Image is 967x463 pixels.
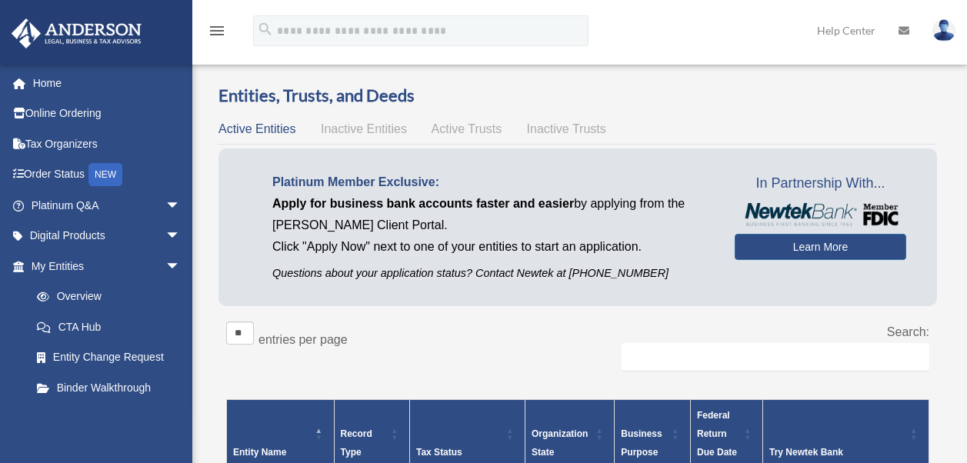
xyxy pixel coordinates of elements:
div: NEW [88,163,122,186]
i: menu [208,22,226,40]
a: menu [208,27,226,40]
a: My Blueprint [22,403,196,434]
p: by applying from the [PERSON_NAME] Client Portal. [272,193,712,236]
span: Organization State [532,428,588,458]
a: Platinum Q&Aarrow_drop_down [11,190,204,221]
span: Active Trusts [432,122,502,135]
a: Online Ordering [11,98,204,129]
span: In Partnership With... [735,172,906,196]
img: NewtekBankLogoSM.png [742,203,899,226]
a: Learn More [735,234,906,260]
span: Entity Name [233,447,286,458]
a: Order StatusNEW [11,159,204,191]
h3: Entities, Trusts, and Deeds [218,84,937,108]
a: Overview [22,281,188,312]
p: Platinum Member Exclusive: [272,172,712,193]
span: arrow_drop_down [165,190,196,222]
a: CTA Hub [22,311,196,342]
a: Binder Walkthrough [22,372,196,403]
span: Inactive Entities [321,122,407,135]
a: Home [11,68,204,98]
span: Federal Return Due Date [697,410,737,458]
a: My Entitiesarrow_drop_down [11,251,196,281]
span: Tax Status [416,447,462,458]
div: Try Newtek Bank [769,443,905,461]
span: Business Purpose [621,428,662,458]
label: entries per page [258,333,348,346]
img: Anderson Advisors Platinum Portal [7,18,146,48]
a: Digital Productsarrow_drop_down [11,221,204,251]
span: Record Type [341,428,372,458]
i: search [257,21,274,38]
p: Click "Apply Now" next to one of your entities to start an application. [272,236,712,258]
span: Active Entities [218,122,295,135]
span: Inactive Trusts [527,122,606,135]
a: Entity Change Request [22,342,196,373]
span: Apply for business bank accounts faster and easier [272,197,574,210]
span: arrow_drop_down [165,251,196,282]
a: Tax Organizers [11,128,204,159]
span: arrow_drop_down [165,221,196,252]
img: User Pic [932,19,955,42]
p: Questions about your application status? Contact Newtek at [PHONE_NUMBER] [272,264,712,283]
label: Search: [887,325,929,338]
